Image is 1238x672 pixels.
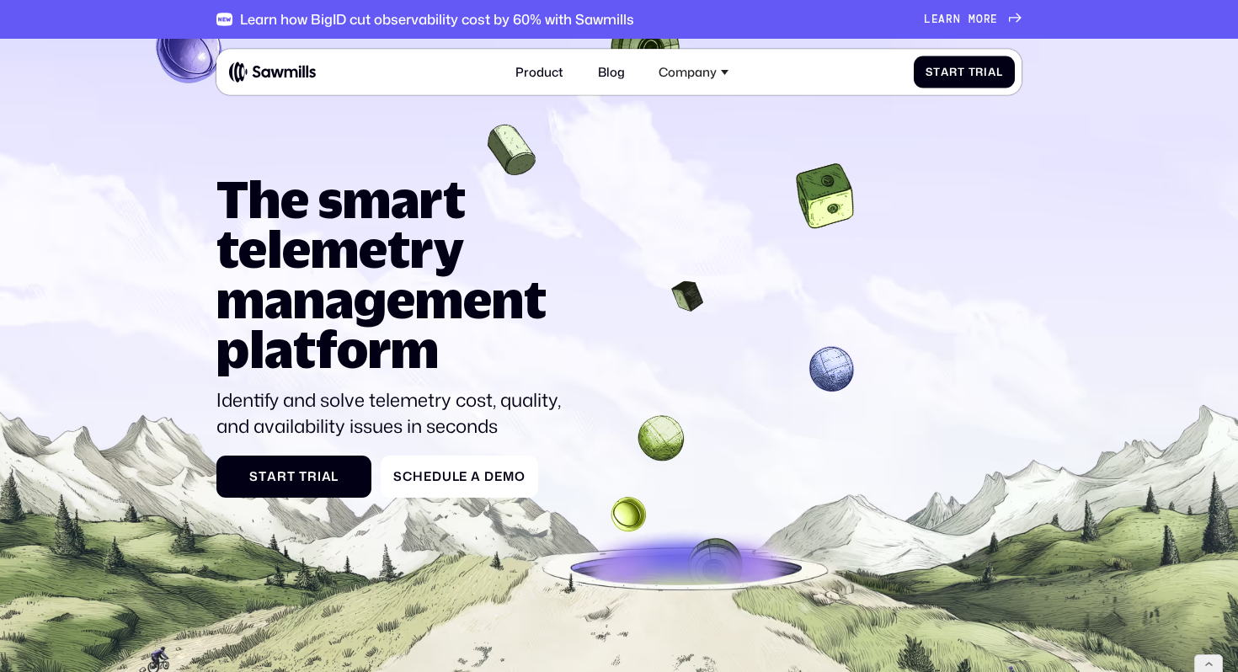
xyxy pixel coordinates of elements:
[216,387,575,440] p: Identify and solve telemetry cost, quality, and availability issues in seconds
[471,469,481,484] span: a
[442,469,452,484] span: u
[322,469,332,484] span: a
[515,469,526,484] span: o
[277,469,287,484] span: r
[432,469,442,484] span: d
[938,13,946,25] span: a
[287,469,296,484] span: t
[484,469,494,484] span: D
[307,469,318,484] span: r
[452,469,460,484] span: l
[976,13,984,25] span: o
[240,11,634,28] div: Learn how BigID cut observability cost by 60% with Sawmills
[381,456,538,499] a: ScheduleaDemo
[259,469,267,484] span: t
[413,469,424,484] span: h
[589,56,634,89] a: Blog
[914,56,1016,88] a: StartTrial
[958,66,965,78] span: t
[931,13,939,25] span: e
[988,66,996,78] span: a
[216,456,371,499] a: StartTrial
[990,13,998,25] span: e
[506,56,573,89] a: Product
[424,469,432,484] span: e
[933,66,941,78] span: t
[267,469,277,484] span: a
[975,66,984,78] span: r
[299,469,307,484] span: T
[503,469,515,484] span: m
[941,66,949,78] span: a
[393,469,403,484] span: S
[996,66,1003,78] span: l
[953,13,961,25] span: n
[331,469,339,484] span: l
[459,469,467,484] span: e
[403,469,413,484] span: c
[318,469,322,484] span: i
[946,13,953,25] span: r
[949,66,958,78] span: r
[659,65,717,80] div: Company
[649,56,738,89] div: Company
[926,66,933,78] span: S
[969,13,976,25] span: m
[216,173,575,374] h1: The smart telemetry management platform
[984,13,991,25] span: r
[984,66,988,78] span: i
[969,66,976,78] span: T
[494,469,503,484] span: e
[924,13,931,25] span: L
[249,469,259,484] span: S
